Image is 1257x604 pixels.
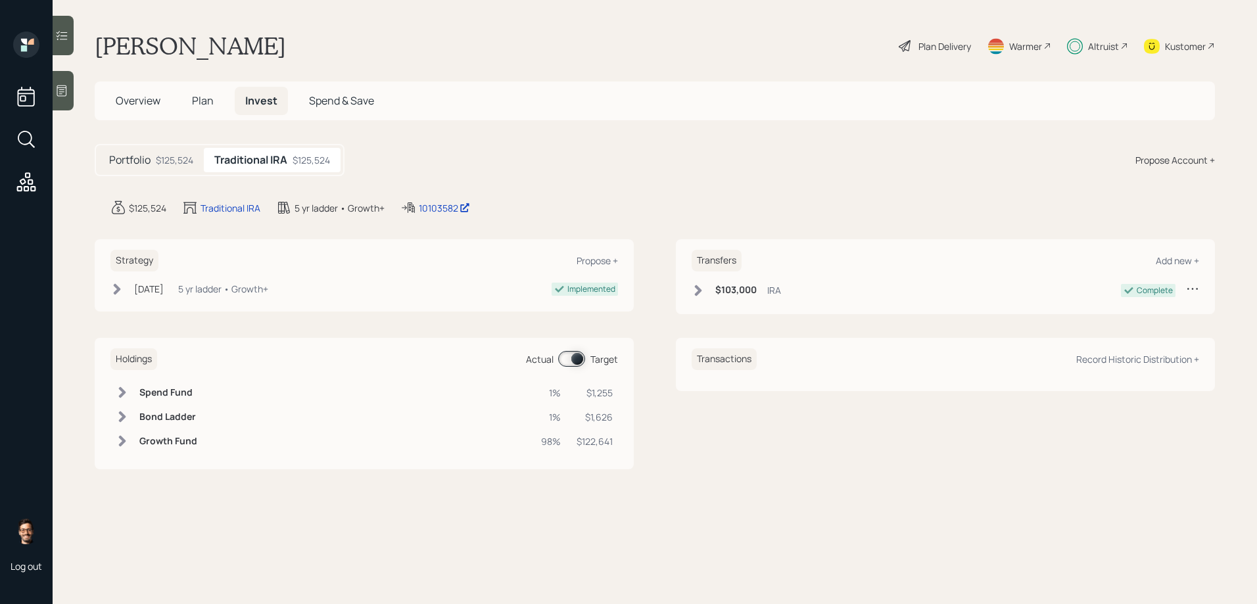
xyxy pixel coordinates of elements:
h6: Spend Fund [139,387,197,398]
h6: Transfers [692,250,742,271]
div: Complete [1137,285,1173,296]
div: [DATE] [134,282,164,296]
div: $125,524 [156,153,193,167]
h1: [PERSON_NAME] [95,32,286,60]
h6: Transactions [692,348,757,370]
h6: Holdings [110,348,157,370]
div: Propose Account + [1135,153,1215,167]
div: Traditional IRA [201,201,260,215]
h6: $103,000 [715,285,757,296]
div: Log out [11,560,42,572]
div: 10103582 [419,201,470,215]
span: Spend & Save [309,93,374,108]
div: 1% [541,410,561,424]
h6: Strategy [110,250,158,271]
div: Record Historic Distribution + [1076,353,1199,365]
h6: Bond Ladder [139,411,197,423]
div: Add new + [1156,254,1199,267]
div: IRA [767,283,781,297]
div: 5 yr ladder • Growth+ [295,201,385,215]
div: Target [590,352,618,366]
div: Kustomer [1165,39,1206,53]
div: Implemented [567,283,615,295]
span: Plan [192,93,214,108]
h5: Traditional IRA [214,154,287,166]
div: $1,255 [577,386,613,400]
img: sami-boghos-headshot.png [13,518,39,544]
div: Altruist [1088,39,1119,53]
span: Invest [245,93,277,108]
h5: Portfolio [109,154,151,166]
div: $125,524 [293,153,330,167]
div: 98% [541,434,561,448]
div: $122,641 [577,434,613,448]
div: 5 yr ladder • Growth+ [178,282,268,296]
div: 1% [541,386,561,400]
div: Actual [526,352,554,366]
h6: Growth Fund [139,436,197,447]
div: Propose + [577,254,618,267]
div: $1,626 [577,410,613,424]
div: $125,524 [129,201,166,215]
span: Overview [116,93,160,108]
div: Warmer [1009,39,1042,53]
div: Plan Delivery [918,39,971,53]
